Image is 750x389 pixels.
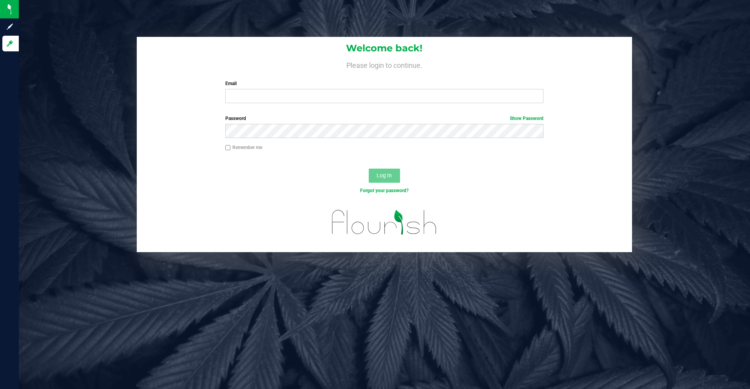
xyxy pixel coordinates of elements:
[369,169,400,183] button: Log In
[225,116,246,121] span: Password
[510,116,543,121] a: Show Password
[6,40,14,47] inline-svg: Log in
[377,172,392,178] span: Log In
[225,144,262,151] label: Remember me
[360,188,409,193] a: Forgot your password?
[225,80,544,87] label: Email
[225,145,231,151] input: Remember me
[322,202,446,242] img: flourish_logo.svg
[137,60,632,69] h4: Please login to continue.
[137,43,632,53] h1: Welcome back!
[6,23,14,31] inline-svg: Sign up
